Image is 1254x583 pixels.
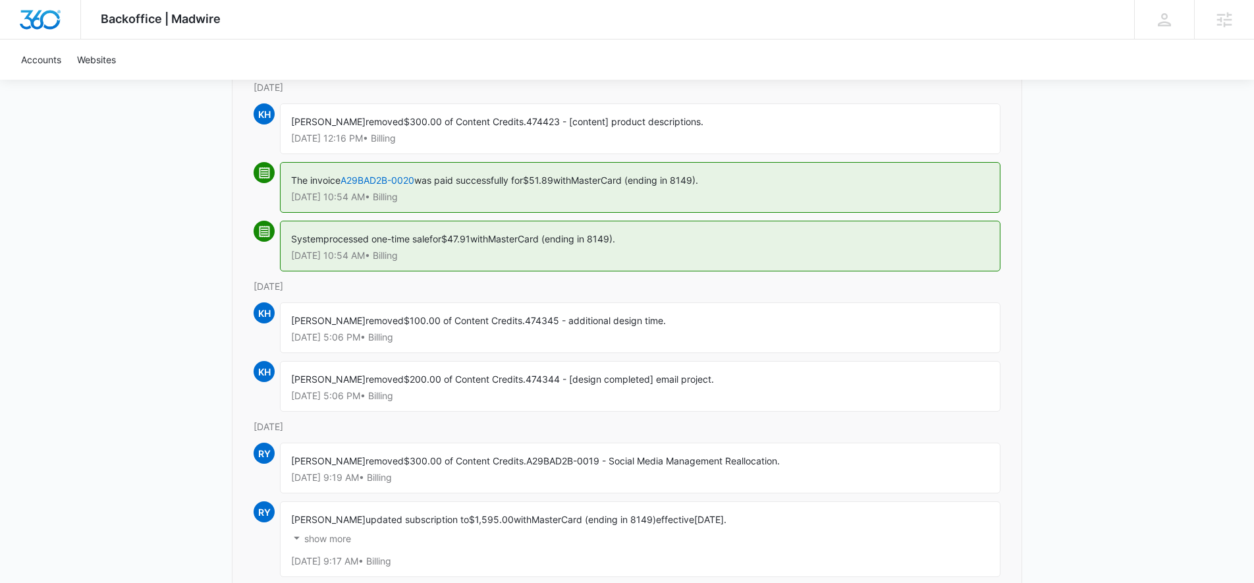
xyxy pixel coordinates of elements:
a: A29BAD2B-0020 [341,175,414,186]
span: was paid successfully for [414,175,523,186]
span: $1,595.00 [469,514,514,525]
span: 474344 - [design completed] email project. [526,374,714,385]
span: removed [366,315,404,326]
span: effective [656,514,694,525]
span: MasterCard (ending in 8149) [532,514,656,525]
span: removed [366,455,404,466]
span: $300.00 of Content Credits. [404,116,526,127]
p: [DATE] 10:54 AM • Billing [291,251,989,260]
p: [DATE] 9:17 AM • Billing [291,557,989,566]
button: show more [291,526,351,551]
span: $100.00 of Content Credits. [404,315,525,326]
span: The invoice [291,175,341,186]
p: [DATE] 9:19 AM • Billing [291,473,989,482]
span: updated subscription to [366,514,469,525]
span: $51.89 [523,175,553,186]
span: 474423 - [content] product descriptions. [526,116,703,127]
span: MasterCard (ending in 8149). [571,175,698,186]
span: RY [254,443,275,464]
span: $300.00 of Content Credits. [404,455,526,466]
p: [DATE] [254,420,1000,433]
span: with [470,233,488,244]
span: 474345 - additional design time. [525,315,666,326]
span: MasterCard (ending in 8149). [488,233,615,244]
p: [DATE] 5:06 PM • Billing [291,333,989,342]
p: [DATE] 5:06 PM • Billing [291,391,989,401]
span: RY [254,501,275,522]
span: KH [254,361,275,382]
p: show more [304,534,351,543]
span: [PERSON_NAME] [291,315,366,326]
p: [DATE] 12:16 PM • Billing [291,134,989,143]
span: A29BAD2B-0019 - Social Media Management Reallocation. [526,455,780,466]
span: Backoffice | Madwire [101,12,221,26]
a: Accounts [13,40,69,80]
span: removed [366,116,404,127]
span: for [429,233,441,244]
span: [PERSON_NAME] [291,514,366,525]
span: with [514,514,532,525]
span: KH [254,103,275,125]
span: [PERSON_NAME] [291,374,366,385]
span: $47.91 [441,233,470,244]
span: $200.00 of Content Credits. [404,374,526,385]
p: [DATE] [254,80,1000,94]
span: processed one-time sale [323,233,429,244]
span: [DATE]. [694,514,726,525]
span: removed [366,374,404,385]
span: KH [254,302,275,323]
span: with [553,175,571,186]
p: [DATE] [254,279,1000,293]
span: System [291,233,323,244]
span: [PERSON_NAME] [291,116,366,127]
p: [DATE] 10:54 AM • Billing [291,192,989,202]
span: [PERSON_NAME] [291,455,366,466]
a: Websites [69,40,124,80]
